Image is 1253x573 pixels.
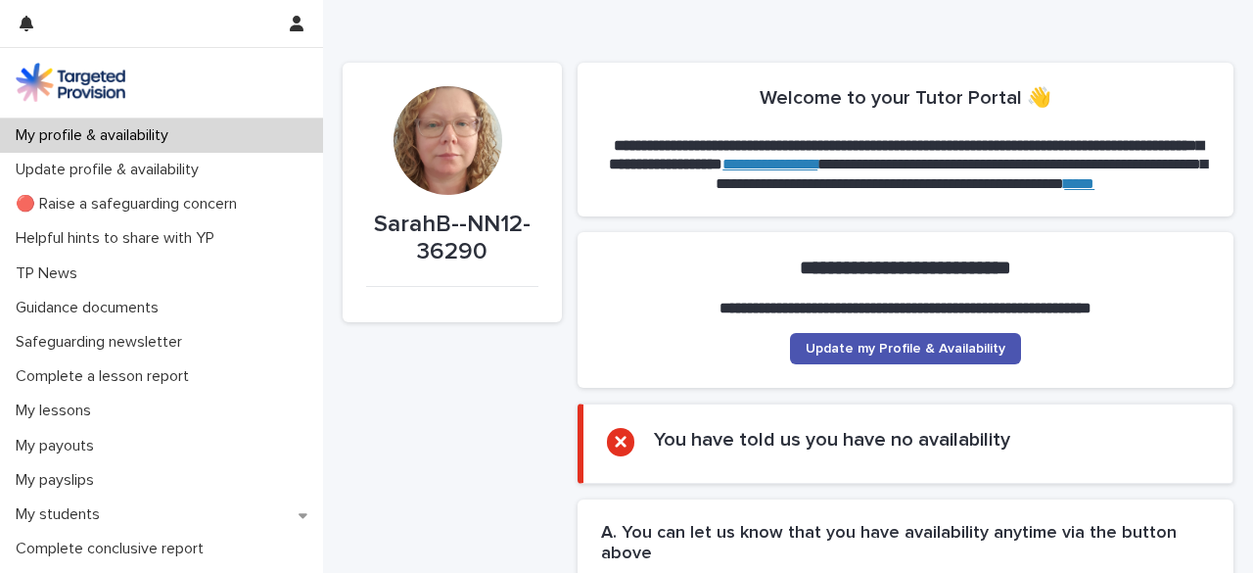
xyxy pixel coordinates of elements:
[760,86,1051,110] h2: Welcome to your Tutor Portal 👋
[8,505,116,524] p: My students
[8,161,214,179] p: Update profile & availability
[806,342,1005,356] span: Update my Profile & Availability
[8,264,93,283] p: TP News
[16,63,125,102] img: M5nRWzHhSzIhMunXDL62
[790,333,1021,364] a: Update my Profile & Availability
[8,540,219,558] p: Complete conclusive report
[366,211,538,267] p: SarahB--NN12-36290
[8,299,174,317] p: Guidance documents
[8,402,107,420] p: My lessons
[8,195,253,214] p: 🔴 Raise a safeguarding concern
[601,523,1211,565] h2: A. You can let us know that you have availability anytime via the button above
[8,333,198,352] p: Safeguarding newsletter
[8,367,205,386] p: Complete a lesson report
[8,471,110,490] p: My payslips
[8,437,110,455] p: My payouts
[8,126,184,145] p: My profile & availability
[654,428,1010,452] h2: You have told us you have no availability
[8,229,230,248] p: Helpful hints to share with YP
